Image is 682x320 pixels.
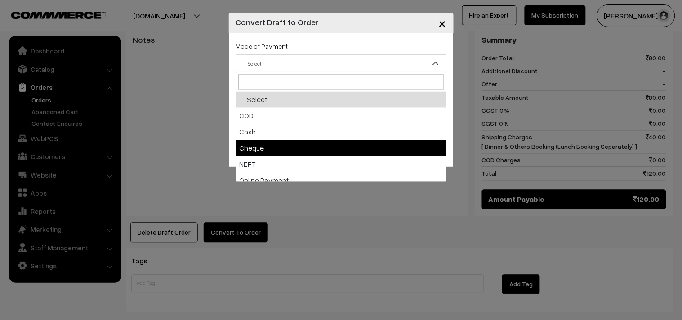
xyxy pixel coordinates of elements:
[439,14,446,31] span: ×
[236,92,446,108] li: -- Select --
[236,108,446,124] li: COD
[236,124,446,140] li: Cash
[236,41,288,51] label: Mode of Payment
[432,9,454,37] button: Close
[236,173,446,189] li: Online Payment
[236,156,446,173] li: NEFT
[236,140,446,156] li: Cheque
[236,54,446,72] span: -- Select --
[236,16,319,28] h4: Convert Draft to Order
[236,56,446,71] span: -- Select --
